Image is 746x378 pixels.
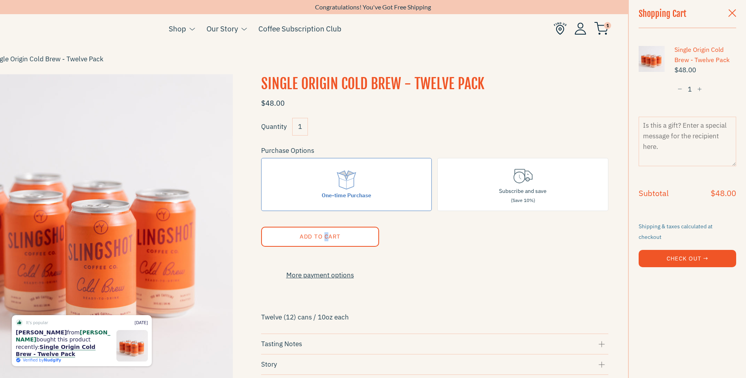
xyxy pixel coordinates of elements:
[639,280,736,301] iframe: PayPal-paypal
[261,74,609,94] h1: Single Origin Cold Brew - Twelve Pack
[711,189,736,197] h4: $48.00
[169,23,186,35] a: Shop
[206,23,238,35] a: Our Story
[594,22,608,35] img: cart
[322,191,371,200] div: One-time Purchase
[261,99,285,108] span: $48.00
[554,22,567,35] img: Find Us
[639,250,736,267] button: Check Out →
[674,82,705,97] input: quantity
[604,22,611,29] span: 1
[261,270,379,281] a: More payment options
[575,22,586,35] img: Account
[261,122,287,131] label: Quantity
[639,223,713,240] small: Shipping & taxes calculated at checkout
[299,233,340,240] span: Add to Cart
[261,339,609,349] div: Tasting Notes
[511,197,535,203] span: (Save 10%)
[261,145,314,156] legend: Purchase Options
[639,189,669,197] h4: Subtotal
[261,310,609,324] p: Twelve (12) cans / 10oz each
[499,187,547,195] span: Subscribe and save
[674,65,736,75] span: $48.00
[258,23,341,35] a: Coffee Subscription Club
[261,227,379,247] button: Add to Cart
[261,359,609,370] div: Story
[594,24,608,33] a: 1
[674,45,736,65] a: Single Origin Cold Brew - Twelve Pack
